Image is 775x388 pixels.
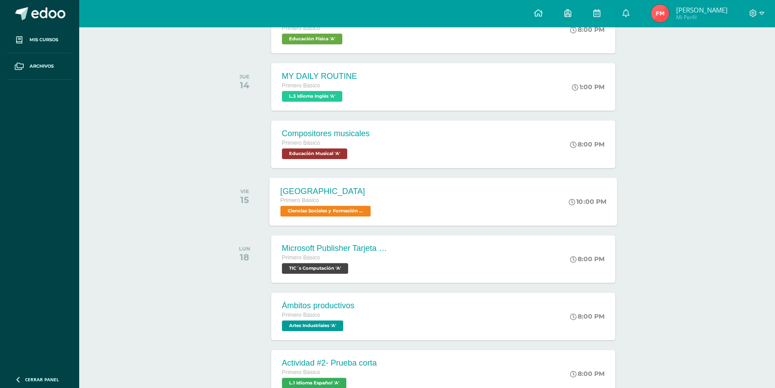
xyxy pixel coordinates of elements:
[282,72,357,81] div: MY DAILY ROUTINE
[282,358,377,368] div: Actividad #2- Prueba corta
[282,82,320,89] span: Primero Básico
[30,63,54,70] span: Archivos
[572,83,605,91] div: 1:00 PM
[239,246,250,252] div: LUN
[282,312,320,318] span: Primero Básico
[280,197,319,203] span: Primero Básico
[239,80,250,91] div: 14
[570,370,605,378] div: 8:00 PM
[7,53,72,80] a: Archivos
[7,27,72,53] a: Mis cursos
[240,188,249,194] div: VIE
[282,301,354,310] div: Ámbitos productivos
[282,244,389,253] div: Microsoft Publisher Tarjeta de Presentación
[569,198,606,206] div: 10:00 PM
[676,13,727,21] span: Mi Perfil
[240,194,249,205] div: 15
[282,129,370,138] div: Compositores musicales
[282,148,347,159] span: Educación Musical 'A'
[570,255,605,263] div: 8:00 PM
[239,73,250,80] div: JUE
[570,140,605,148] div: 8:00 PM
[570,26,605,34] div: 8:00 PM
[280,186,373,196] div: [GEOGRAPHIC_DATA]
[30,36,58,43] span: Mis cursos
[25,376,59,383] span: Cerrar panel
[282,34,342,44] span: Educación Física 'A'
[282,91,342,102] span: L.3 Idioma Inglés 'A'
[282,25,320,31] span: Primero Básico
[570,312,605,320] div: 8:00 PM
[239,252,250,263] div: 18
[282,263,348,274] span: TIC´s Computación 'A'
[282,254,320,261] span: Primero Básico
[676,5,727,14] span: [PERSON_NAME]
[282,140,320,146] span: Primero Básico
[282,320,343,331] span: Artes Industriales 'A'
[280,206,370,216] span: Ciencias Sociales y Formación Ciudadana 'A'
[651,4,669,22] img: 14e665f5195a470f4d7ac411ba6020d5.png
[282,369,320,375] span: Primero Básico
